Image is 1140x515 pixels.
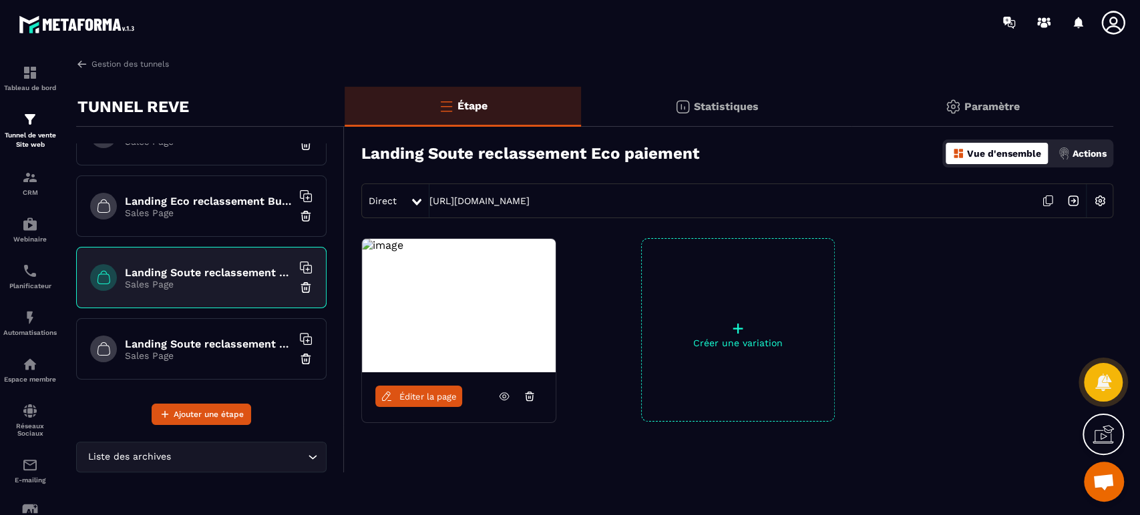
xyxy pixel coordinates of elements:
img: arrow [76,58,88,70]
p: Tunnel de vente Site web [3,131,57,149]
span: Ajouter une étape [174,408,244,421]
img: setting-w.858f3a88.svg [1087,188,1113,213]
div: Ouvrir le chat [1084,462,1124,502]
img: actions.d6e523a2.png [1058,147,1070,159]
a: formationformationTunnel de vente Site web [3,101,57,159]
img: social-network [22,403,38,419]
span: Liste des archives [85,450,174,464]
img: email [22,457,38,473]
img: formation [22,111,38,127]
p: Paramètre [964,100,1020,113]
p: Automatisations [3,329,57,336]
img: trash [299,138,313,151]
p: Sales Page [125,207,292,218]
p: Statistiques [694,100,759,113]
span: Direct [369,195,397,206]
img: automations [22,216,38,232]
p: Espace membre [3,376,57,383]
p: Créer une variation [642,338,834,348]
a: automationsautomationsAutomatisations [3,300,57,346]
img: trash [299,352,313,366]
h6: Landing Soute reclassement Business paiement [125,338,292,350]
a: automationsautomationsWebinaire [3,206,57,253]
a: automationsautomationsEspace membre [3,346,57,393]
img: image [362,239,403,251]
button: Ajouter une étape [152,404,251,425]
img: scheduler [22,263,38,279]
a: social-networksocial-networkRéseaux Sociaux [3,393,57,447]
p: Vue d'ensemble [967,148,1041,159]
p: Sales Page [125,136,292,147]
p: Actions [1073,148,1107,159]
p: Webinaire [3,235,57,243]
div: Search for option [76,442,327,472]
img: arrow-next.bcc2205e.svg [1061,188,1086,213]
a: emailemailE-mailing [3,447,57,494]
img: setting-gr.5f69749f.svg [945,99,961,115]
p: Réseaux Sociaux [3,422,57,437]
img: formation [22,169,38,185]
p: CRM [3,189,57,196]
a: Éditer la page [375,386,462,407]
p: + [642,319,834,338]
img: bars-o.4a397970.svg [438,98,454,114]
a: formationformationTableau de bord [3,55,57,101]
a: formationformationCRM [3,159,57,206]
a: [URL][DOMAIN_NAME] [429,195,530,206]
span: Éditer la page [399,392,457,402]
img: stats.20deebd0.svg [675,99,691,115]
h3: Landing Soute reclassement Eco paiement [361,144,699,163]
h6: Landing Eco reclassement Business paiement [125,195,292,207]
p: Étape [457,99,488,112]
p: Tableau de bord [3,84,57,91]
p: TUNNEL REVE [77,93,189,120]
img: dashboard-orange.40269519.svg [952,147,964,159]
img: formation [22,65,38,81]
a: schedulerschedulerPlanificateur [3,253,57,300]
p: E-mailing [3,476,57,484]
img: automations [22,310,38,326]
p: Planificateur [3,282,57,290]
img: automations [22,356,38,372]
img: logo [19,12,139,37]
input: Search for option [174,450,305,464]
p: Sales Page [125,350,292,361]
img: trash [299,281,313,294]
a: Gestion des tunnels [76,58,169,70]
p: Sales Page [125,279,292,290]
img: trash [299,209,313,223]
h6: Landing Soute reclassement Eco paiement [125,266,292,279]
